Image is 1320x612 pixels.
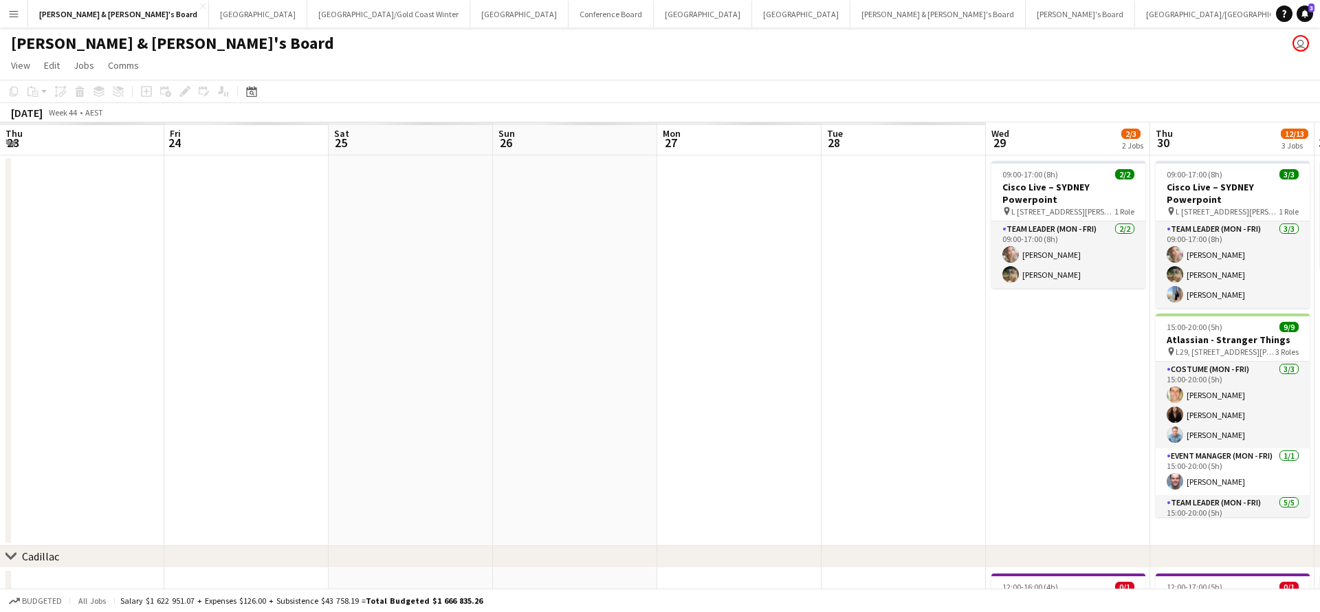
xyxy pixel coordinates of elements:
button: [PERSON_NAME] & [PERSON_NAME]'s Board [28,1,209,28]
div: Salary $1 622 951.07 + Expenses $126.00 + Subsistence $43 758.19 = [120,595,483,606]
span: Budgeted [22,596,62,606]
app-job-card: 15:00-20:00 (5h)9/9Atlassian - Stranger Things L29, [STREET_ADDRESS][PERSON_NAME]3 RolesCostume (... [1156,314,1310,517]
span: Week 44 [45,107,80,118]
a: View [5,56,36,74]
h3: Atlassian - Stranger Things [1156,334,1310,346]
button: Conference Board [569,1,654,28]
app-card-role: Costume (Mon - Fri)3/315:00-20:00 (5h)[PERSON_NAME][PERSON_NAME][PERSON_NAME] [1156,362,1310,448]
div: Cadillac [22,549,59,563]
span: 12:00-17:00 (5h) [1167,582,1222,592]
span: 28 [825,135,843,151]
div: AEST [85,107,103,118]
span: L [STREET_ADDRESS][PERSON_NAME] (Veritas Offices) [1176,206,1279,217]
span: 2/2 [1115,169,1134,179]
span: 3/3 [1279,169,1299,179]
span: 09:00-17:00 (8h) [1167,169,1222,179]
app-job-card: 09:00-17:00 (8h)2/2Cisco Live – SYDNEY Powerpoint L [STREET_ADDRESS][PERSON_NAME] (Veritas Office... [991,161,1145,288]
span: 29 [989,135,1009,151]
app-job-card: 09:00-17:00 (8h)3/3Cisco Live – SYDNEY Powerpoint L [STREET_ADDRESS][PERSON_NAME] (Veritas Office... [1156,161,1310,308]
div: 2 Jobs [1122,140,1143,151]
a: Comms [102,56,144,74]
span: 3 Roles [1275,347,1299,357]
span: Total Budgeted $1 666 835.26 [366,595,483,606]
button: [GEOGRAPHIC_DATA]/[GEOGRAPHIC_DATA] [1135,1,1312,28]
span: L [STREET_ADDRESS][PERSON_NAME] (Veritas Offices) [1011,206,1114,217]
a: Jobs [68,56,100,74]
span: 09:00-17:00 (8h) [1002,169,1058,179]
span: 0/1 [1279,582,1299,592]
span: 12/13 [1281,129,1308,139]
app-user-avatar: James Millard [1292,35,1309,52]
app-card-role: Event Manager (Mon - Fri)1/115:00-20:00 (5h)[PERSON_NAME] [1156,448,1310,495]
app-card-role: Team Leader (Mon - Fri)2/209:00-17:00 (8h)[PERSON_NAME][PERSON_NAME] [991,221,1145,288]
span: Thu [5,127,23,140]
div: 3 Jobs [1281,140,1308,151]
span: Thu [1156,127,1173,140]
span: Edit [44,59,60,72]
span: 0/1 [1115,582,1134,592]
span: 25 [332,135,349,151]
button: [GEOGRAPHIC_DATA] [752,1,850,28]
span: 15:00-20:00 (5h) [1167,322,1222,332]
app-card-role: Team Leader (Mon - Fri)3/309:00-17:00 (8h)[PERSON_NAME][PERSON_NAME][PERSON_NAME] [1156,221,1310,308]
button: [GEOGRAPHIC_DATA]/Gold Coast Winter [307,1,470,28]
a: Edit [38,56,65,74]
span: Fri [170,127,181,140]
span: 3 [1308,3,1314,12]
button: [GEOGRAPHIC_DATA] [470,1,569,28]
span: View [11,59,30,72]
span: 2/3 [1121,129,1141,139]
button: [GEOGRAPHIC_DATA] [209,1,307,28]
span: 27 [661,135,681,151]
h1: [PERSON_NAME] & [PERSON_NAME]'s Board [11,33,334,54]
button: [GEOGRAPHIC_DATA] [654,1,752,28]
span: Mon [663,127,681,140]
a: 3 [1297,6,1313,22]
span: All jobs [76,595,109,606]
button: [PERSON_NAME] & [PERSON_NAME]'s Board [850,1,1026,28]
span: 9/9 [1279,322,1299,332]
button: Budgeted [7,593,64,609]
span: 23 [3,135,23,151]
span: 26 [496,135,515,151]
span: Jobs [74,59,94,72]
span: Tue [827,127,843,140]
span: 24 [168,135,181,151]
span: 1 Role [1279,206,1299,217]
h3: Cisco Live – SYDNEY Powerpoint [1156,181,1310,206]
h3: Cisco Live – SYDNEY Powerpoint [991,181,1145,206]
button: [PERSON_NAME]'s Board [1026,1,1135,28]
span: Comms [108,59,139,72]
span: 1 Role [1114,206,1134,217]
span: Sat [334,127,349,140]
span: Wed [991,127,1009,140]
span: 30 [1154,135,1173,151]
span: 12:00-16:00 (4h) [1002,582,1058,592]
span: Sun [498,127,515,140]
span: L29, [STREET_ADDRESS][PERSON_NAME] [1176,347,1275,357]
div: [DATE] [11,106,43,120]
